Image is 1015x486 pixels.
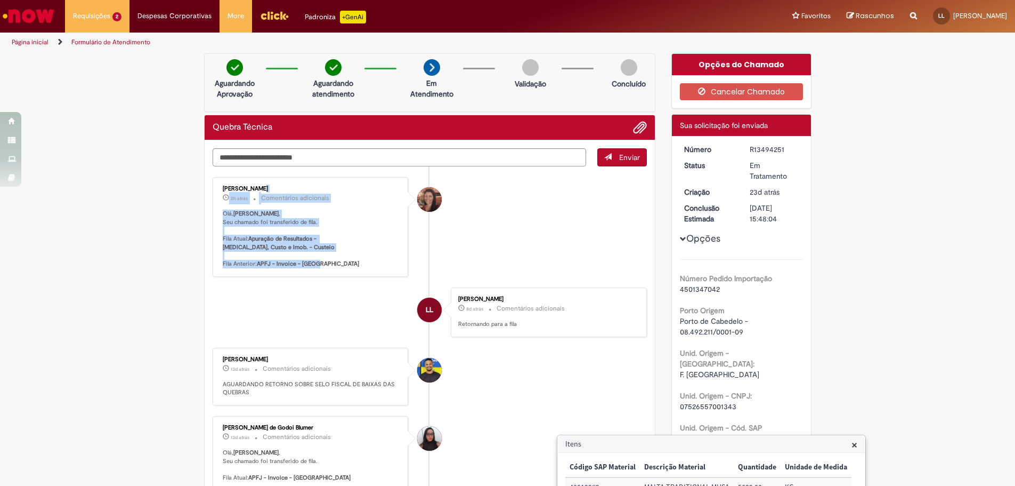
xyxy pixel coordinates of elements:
[248,474,351,482] b: APFJ - Invoice - [GEOGRAPHIC_DATA]
[213,123,272,132] h2: Quebra Técnica Histórico de tíquete
[223,235,335,251] b: Apuração de Resultados - [MEDICAL_DATA], Custo e Imob. - Custeio
[231,366,249,372] span: 13d atrás
[515,78,546,89] p: Validação
[417,426,442,451] div: Maisa Franco De Godoi Blumer
[801,11,831,21] span: Favoritos
[223,380,400,397] p: AGUARDANDO RETORNO SOBRE SELO FISCAL DE BAIXAS DAS QUEBRAS
[621,59,637,76] img: img-circle-grey.png
[497,304,565,313] small: Comentários adicionais
[847,11,894,21] a: Rascunhos
[1,5,56,27] img: ServiceNow
[680,423,762,433] b: Unid. Origem - Cód. SAP
[672,54,811,75] div: Opções do Chamado
[137,11,212,21] span: Despesas Corporativas
[680,348,754,369] b: Unid. Origem - [GEOGRAPHIC_DATA]:
[680,391,752,401] b: Unid. Origem - CNPJ:
[260,7,289,23] img: click_logo_yellow_360x200.png
[680,284,720,294] span: 4501347042
[676,187,742,197] dt: Criação
[522,59,539,76] img: img-circle-grey.png
[851,439,857,450] button: Close
[856,11,894,21] span: Rascunhos
[458,320,636,329] p: Retornando para a fila
[8,33,669,52] ul: Trilhas de página
[640,458,734,477] th: Descrição Material
[231,434,249,441] span: 13d atrás
[953,11,1007,20] span: [PERSON_NAME]
[750,187,799,197] div: 08/09/2025 11:25:04
[231,366,249,372] time: 18/09/2025 11:15:03
[676,203,742,224] dt: Conclusão Estimada
[226,59,243,76] img: check-circle-green.png
[612,78,646,89] p: Concluído
[750,187,779,197] span: 23d atrás
[263,364,331,373] small: Comentários adicionais
[680,274,772,283] b: Número Pedido Importação
[466,306,483,312] time: 23/09/2025 15:07:02
[781,458,851,477] th: Unidade de Medida
[680,370,759,379] span: F. [GEOGRAPHIC_DATA]
[233,449,279,457] b: [PERSON_NAME]
[565,458,640,477] th: Código SAP Material
[209,78,261,99] p: Aguardando Aprovação
[233,210,279,218] b: [PERSON_NAME]
[257,260,359,268] b: APFJ - Invoice - [GEOGRAPHIC_DATA]
[466,306,483,312] span: 8d atrás
[417,298,442,322] div: Leonardo Ely Lauffer
[680,434,697,443] span: BR06
[597,148,647,166] button: Enviar
[307,78,359,99] p: Aguardando atendimento
[73,11,110,21] span: Requisições
[223,425,400,431] div: [PERSON_NAME] de Godoi Blumer
[680,316,750,337] span: Porto de Cabedelo - 08.492.211/0001-09
[112,12,121,21] span: 2
[71,38,150,46] a: Formulário de Atendimento
[261,194,329,203] small: Comentários adicionais
[938,12,945,19] span: LL
[633,121,647,134] button: Adicionar anexos
[223,186,400,192] div: [PERSON_NAME]
[426,297,433,323] span: LL
[223,210,400,268] p: Olá, , Seu chamado foi transferido de fila. Fila Atual: Fila Anterior:
[680,83,803,100] button: Cancelar Chamado
[680,121,768,130] span: Sua solicitação foi enviada
[231,434,249,441] time: 18/09/2025 11:11:10
[406,78,458,99] p: Em Atendimento
[417,358,442,383] div: André Junior
[676,144,742,155] dt: Número
[680,402,736,411] span: 07526557001343
[213,148,587,166] textarea: Digite sua mensagem aqui...
[305,11,366,23] div: Padroniza
[228,11,244,21] span: More
[734,458,781,477] th: Quantidade
[424,59,440,76] img: arrow-next.png
[325,59,342,76] img: check-circle-green.png
[558,436,865,453] h3: Itens
[619,153,640,162] span: Enviar
[231,195,248,202] span: 2h atrás
[680,306,725,315] b: Porto Origem
[851,437,857,452] span: ×
[12,38,48,46] a: Página inicial
[676,160,742,171] dt: Status
[223,356,400,363] div: [PERSON_NAME]
[750,187,779,197] time: 08/09/2025 11:25:04
[750,203,799,224] div: [DATE] 15:48:04
[750,144,799,155] div: R13494251
[417,187,442,212] div: Selma Rosa Resende Marques
[458,296,636,302] div: [PERSON_NAME]
[340,11,366,23] p: +GenAi
[750,160,799,181] div: Em Tratamento
[263,433,331,442] small: Comentários adicionais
